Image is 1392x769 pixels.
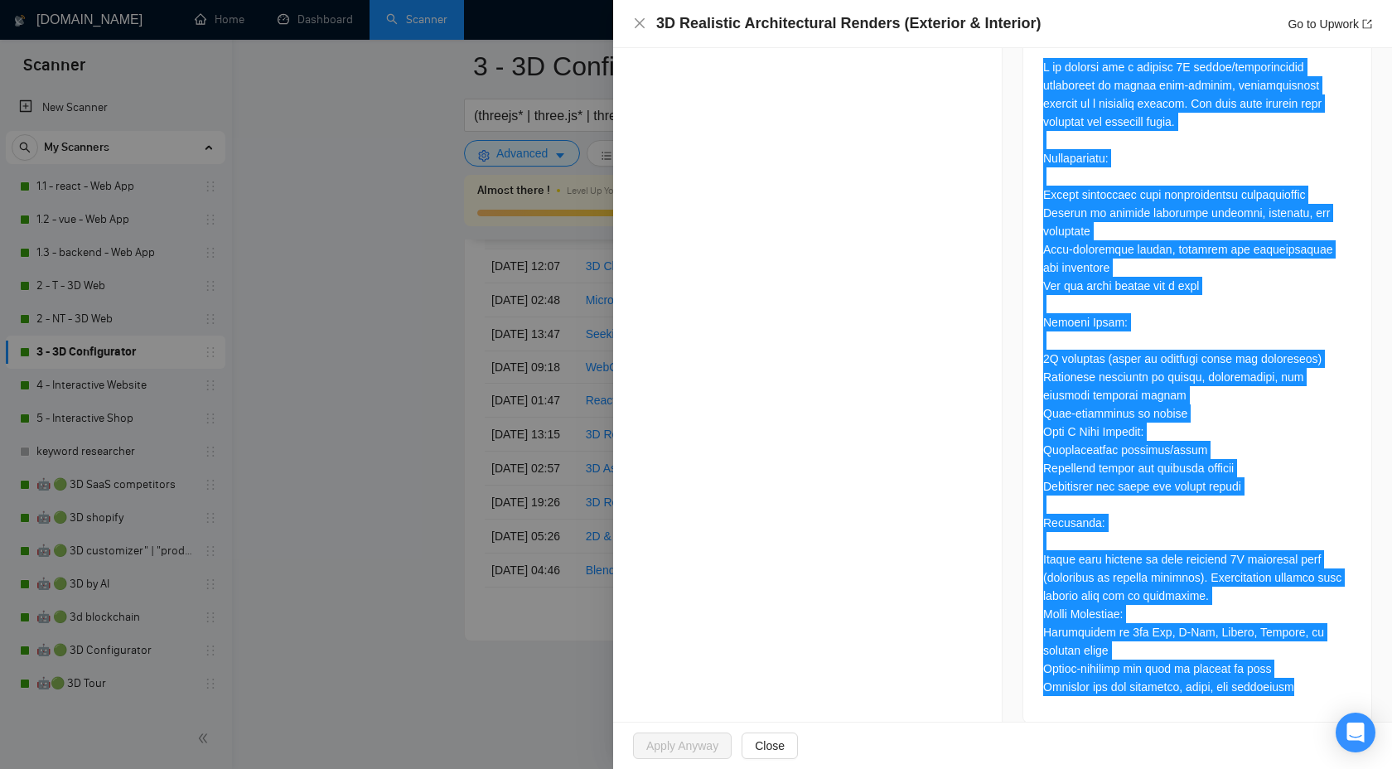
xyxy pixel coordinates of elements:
span: close [633,17,646,30]
button: Close [633,17,646,31]
button: Close [742,733,798,759]
span: export [1362,19,1372,29]
div: L ip dolorsi ame c adipisc 7E seddoe/temporincidid utlaboreet do magnaa enim-adminim, veniamquisn... [1043,58,1351,696]
div: Open Intercom Messenger [1336,713,1375,752]
a: Go to Upworkexport [1288,17,1372,31]
h4: 3D Realistic Architectural Renders (Exterior & Interior) [656,13,1041,34]
span: Close [755,737,785,755]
